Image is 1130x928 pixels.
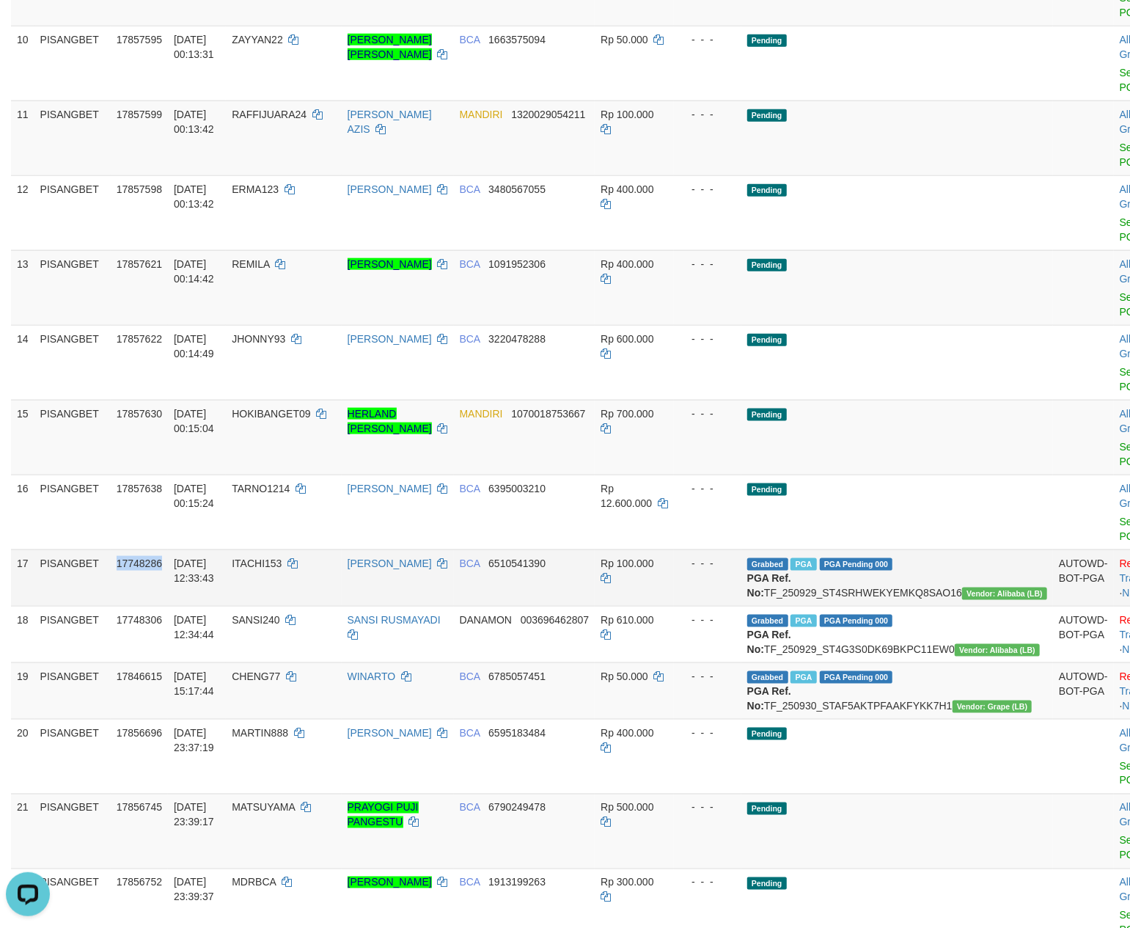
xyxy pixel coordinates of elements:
[680,669,735,684] div: - - -
[680,556,735,571] div: - - -
[460,483,480,494] span: BCA
[232,34,283,45] span: ZAYYAN22
[601,109,653,120] span: Rp 100.000
[488,483,546,494] span: Copy 6395003210 to clipboard
[34,662,111,719] td: PISANGBET
[680,726,735,740] div: - - -
[601,727,653,739] span: Rp 400.000
[348,333,432,345] a: [PERSON_NAME]
[117,877,162,888] span: 17856752
[680,32,735,47] div: - - -
[11,325,34,400] td: 14
[11,794,34,869] td: 21
[790,671,816,684] span: Marked by avksona
[820,671,893,684] span: PGA Pending
[680,332,735,346] div: - - -
[232,671,280,682] span: CHENG77
[11,662,34,719] td: 19
[741,662,1053,719] td: TF_250930_STAF5AKTPFAAKFYKK7H1
[460,877,480,888] span: BCA
[747,877,787,890] span: Pending
[348,614,441,626] a: SANSI RUSMAYADI
[232,183,279,195] span: ERMA123
[747,728,787,740] span: Pending
[348,558,432,569] a: [PERSON_NAME]
[680,107,735,122] div: - - -
[34,606,111,662] td: PISANGBET
[488,258,546,270] span: Copy 1091952306 to clipboard
[348,671,396,682] a: WINARTO
[174,727,214,753] span: [DATE] 23:37:19
[11,101,34,175] td: 11
[117,483,162,494] span: 17857638
[174,34,214,60] span: [DATE] 00:13:31
[174,614,214,640] span: [DATE] 12:34:44
[232,877,276,888] span: MDRBCA
[601,614,653,626] span: Rp 610.000
[34,101,111,175] td: PISANGBET
[232,408,310,420] span: HOKIBANGET09
[11,475,34,549] td: 16
[955,644,1040,657] span: Vendor URL: https://dashboard.q2checkout.com/secure
[174,258,214,285] span: [DATE] 00:14:42
[488,34,546,45] span: Copy 1663575094 to clipboard
[953,701,1032,713] span: Vendor URL: https://dashboard.q2checkout.com/secure
[680,257,735,271] div: - - -
[747,184,787,197] span: Pending
[601,408,653,420] span: Rp 700.000
[34,250,111,325] td: PISANGBET
[747,558,788,571] span: Grabbed
[348,408,432,434] a: HERLAND [PERSON_NAME]
[11,719,34,794] td: 20
[488,558,546,569] span: Copy 6510541390 to clipboard
[601,877,653,888] span: Rp 300.000
[488,671,546,682] span: Copy 6785057451 to clipboard
[747,685,791,712] b: PGA Ref. No:
[680,406,735,421] div: - - -
[460,109,503,120] span: MANDIRI
[348,183,432,195] a: [PERSON_NAME]
[962,588,1047,600] span: Vendor URL: https://dashboard.q2checkout.com/secure
[790,615,816,627] span: Marked by avksona
[174,671,214,697] span: [DATE] 15:17:44
[1053,606,1114,662] td: AUTOWD-BOT-PGA
[460,802,480,814] span: BCA
[601,333,653,345] span: Rp 600.000
[460,614,513,626] span: DANAMON
[741,606,1053,662] td: TF_250929_ST4G3S0DK69BKPC11EW0
[34,26,111,101] td: PISANGBET
[488,727,546,739] span: Copy 6595183484 to clipboard
[680,800,735,815] div: - - -
[117,727,162,739] span: 17856696
[34,475,111,549] td: PISANGBET
[174,109,214,135] span: [DATE] 00:13:42
[174,483,214,509] span: [DATE] 00:15:24
[488,333,546,345] span: Copy 3220478288 to clipboard
[348,258,432,270] a: [PERSON_NAME]
[348,802,419,828] a: PRAYOGI PUJI PANGESTU
[34,719,111,794] td: PISANGBET
[232,802,295,814] span: MATSUYAMA
[820,558,893,571] span: PGA Pending
[232,727,288,739] span: MARTIN888
[820,615,893,627] span: PGA Pending
[511,408,585,420] span: Copy 1070018753667 to clipboard
[521,614,589,626] span: Copy 003696462807 to clipboard
[34,549,111,606] td: PISANGBET
[488,802,546,814] span: Copy 6790249478 to clipboard
[747,34,787,47] span: Pending
[232,333,285,345] span: JHONNY93
[741,549,1053,606] td: TF_250929_ST4SRHWEKYEMKQ8SAO16
[460,558,480,569] span: BCA
[348,483,432,494] a: [PERSON_NAME]
[34,325,111,400] td: PISANGBET
[460,183,480,195] span: BCA
[174,558,214,584] span: [DATE] 12:33:43
[11,250,34,325] td: 13
[747,671,788,684] span: Grabbed
[747,629,791,655] b: PGA Ref. No:
[460,333,480,345] span: BCA
[747,109,787,122] span: Pending
[11,549,34,606] td: 17
[601,671,648,682] span: Rp 50.000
